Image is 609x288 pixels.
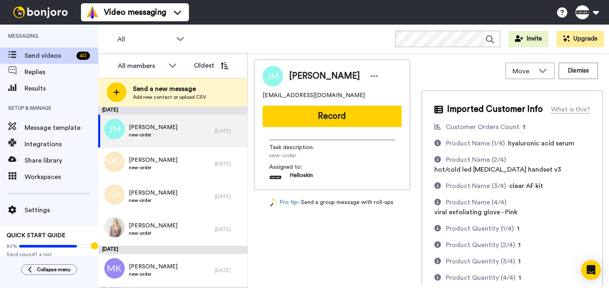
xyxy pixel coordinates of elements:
span: new-order [129,271,178,277]
div: What is this? [551,104,590,114]
button: Dismiss [559,63,598,79]
span: Assigned to: [269,163,326,171]
span: Add new contact or upload CSV [133,94,206,100]
img: jm.png [104,119,125,139]
div: Product Name (1/4) [446,138,505,148]
div: [DATE] [215,161,243,167]
span: new-order [269,152,347,160]
img: mk.png [104,258,125,279]
img: gp.png [104,184,125,205]
div: All members [118,61,164,71]
button: Collapse menu [21,264,77,275]
span: [PERSON_NAME] [129,263,178,271]
span: Task description : [269,143,326,152]
span: new-order [129,230,178,236]
img: vm-color.svg [86,6,99,19]
span: new-order [129,197,178,204]
div: Product Quantity (4/4) [446,273,515,283]
span: 1 [519,274,521,281]
div: [DATE] [215,193,243,200]
div: Product Quantity (2/4) [446,240,515,250]
span: Send yourself a test [7,251,92,258]
img: 834bb21c-448c-4828-b5a5-54a10e36a517.jpg [104,217,125,238]
button: Record [263,106,402,127]
span: viral exfoliating glove - Pink [434,209,517,215]
span: [PERSON_NAME] [129,156,178,164]
div: [DATE] [98,107,247,115]
span: All [117,34,172,44]
span: [PERSON_NAME] [129,222,178,230]
span: Message template [25,123,98,133]
img: md.png [104,152,125,172]
span: clear AF kit [509,183,543,189]
div: Product Quantity (1/4) [446,224,514,234]
span: Send a new message [133,84,206,94]
span: QUICK START GUIDE [7,233,65,238]
img: Image of Jessie McGill [263,66,283,86]
button: Oldest [188,57,235,74]
span: hyaluronic acid serum [508,140,574,147]
span: Send videos [25,51,73,61]
span: [PERSON_NAME] [129,189,178,197]
div: Product Name (2/4) [446,155,506,165]
span: 1 [523,124,525,130]
div: [DATE] [215,267,243,274]
span: Video messaging [104,7,166,18]
span: 1 [518,242,521,248]
span: [PERSON_NAME] [289,70,360,82]
span: Results [25,84,98,93]
div: - Send a group message with roll-ups [254,198,410,207]
img: magic-wand.svg [270,198,278,207]
button: Upgrade [557,31,604,47]
div: Open Intercom Messenger [581,260,601,280]
div: Tooltip anchor [91,242,98,249]
span: 1 [517,225,519,232]
a: Pro tip [270,198,297,207]
span: Share library [25,156,98,166]
span: Settings [25,205,98,215]
div: [DATE] [215,128,243,134]
span: Helloskin [290,171,313,184]
img: bj-logo-header-white.svg [10,7,71,18]
div: Product Quantity (3/4) [446,256,515,266]
div: [DATE] [215,226,243,233]
span: Workspaces [25,172,98,182]
div: [DATE] [98,246,247,254]
div: Product Name (4/4) [446,197,506,207]
span: [EMAIL_ADDRESS][DOMAIN_NAME] [263,91,365,100]
span: Move [512,66,535,76]
button: Invite [508,31,548,47]
span: Replies [25,67,98,77]
span: hot/cold led [MEDICAL_DATA] handset v3 [434,166,561,173]
img: e0e33554-603b-457b-bab1-c5d4e16e99df-1743977302.jpg [269,171,281,184]
span: Imported Customer Info [447,103,543,116]
span: 80% [7,243,17,249]
div: Customer Orders Count [446,122,519,132]
span: [PERSON_NAME] [129,123,178,132]
div: 40 [76,52,90,60]
span: Integrations [25,139,98,149]
span: 1 [518,258,521,265]
span: new-order [129,164,178,171]
span: new-order [129,132,178,138]
span: Collapse menu [37,266,70,273]
div: Product Name (3/4) [446,181,506,191]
